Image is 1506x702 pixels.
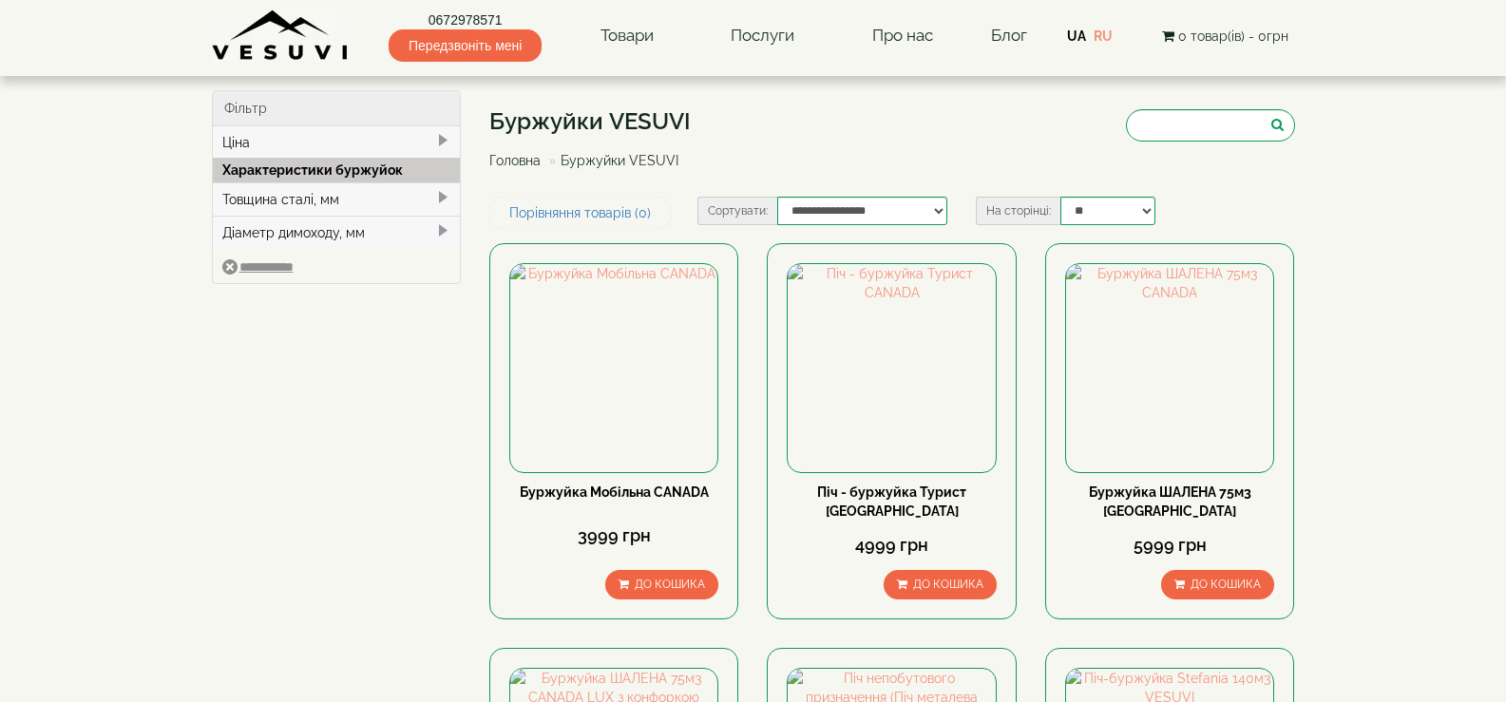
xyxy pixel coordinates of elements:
h1: Буржуйки VESUVI [489,109,693,134]
span: Передзвоніть мені [389,29,542,62]
button: 0 товар(ів) - 0грн [1156,26,1294,47]
a: RU [1094,28,1113,44]
div: 3999 грн [509,523,718,548]
div: Ціна [213,126,461,159]
div: Товщина сталі, мм [213,182,461,216]
img: Завод VESUVI [212,9,350,62]
label: На сторінці: [976,197,1060,225]
button: До кошика [884,570,997,599]
a: Про нас [853,14,952,58]
div: Характеристики буржуйок [213,158,461,182]
a: Головна [489,153,541,168]
label: Сортувати: [697,197,777,225]
a: UA [1067,28,1086,44]
div: Фільтр [213,91,461,126]
a: Товари [581,14,673,58]
a: Порівняння товарів (0) [489,197,671,229]
span: 0 товар(ів) - 0грн [1178,28,1288,44]
img: Буржуйка ШАЛЕНА 75м3 CANADA [1066,264,1273,471]
button: До кошика [1161,570,1274,599]
a: Піч - буржуйка Турист [GEOGRAPHIC_DATA] [817,484,966,519]
div: Діаметр димоходу, мм [213,216,461,249]
a: Блог [991,26,1027,45]
div: 4999 грн [787,533,996,558]
li: Буржуйки VESUVI [544,151,678,170]
img: Буржуйка Мобільна CANADA [510,264,717,471]
a: Буржуйка Мобільна CANADA [520,484,709,500]
span: До кошика [913,578,983,591]
img: Піч - буржуйка Турист CANADA [788,264,995,471]
a: 0672978571 [389,10,542,29]
span: До кошика [635,578,705,591]
a: Послуги [712,14,813,58]
span: До кошика [1191,578,1261,591]
a: Буржуйка ШАЛЕНА 75м3 [GEOGRAPHIC_DATA] [1089,484,1251,519]
div: 5999 грн [1065,533,1274,558]
button: До кошика [605,570,718,599]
